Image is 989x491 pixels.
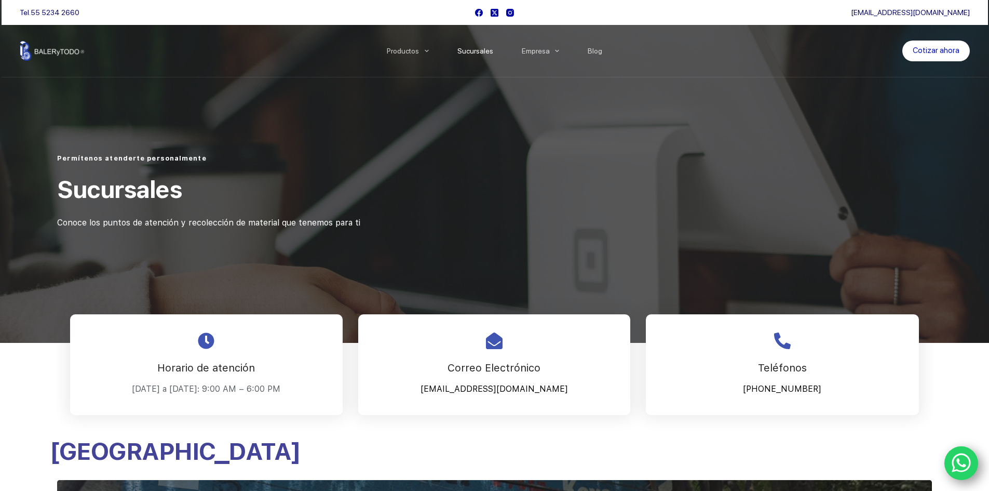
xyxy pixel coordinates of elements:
[49,437,301,466] span: [GEOGRAPHIC_DATA]
[372,25,617,77] nav: Menu Principal
[758,362,807,374] span: Teléfonos
[902,41,970,61] a: Cotizar ahora
[851,8,970,17] a: [EMAIL_ADDRESS][DOMAIN_NAME]
[475,9,483,17] a: Facebook
[506,9,514,17] a: Instagram
[57,175,182,204] span: Sucursales
[20,41,85,61] img: Balerytodo
[132,384,280,394] span: [DATE] a [DATE]: 9:00 AM – 6:00 PM
[448,362,540,374] span: Correo Electrónico
[944,446,979,481] a: WhatsApp
[157,362,255,374] span: Horario de atención
[31,8,79,17] a: 55 5234 2660
[20,8,79,17] span: Tel.
[371,381,617,397] p: [EMAIL_ADDRESS][DOMAIN_NAME]
[57,218,360,228] span: Conoce los puntos de atención y recolección de material que tenemos para ti
[659,381,906,397] p: [PHONE_NUMBER]
[57,154,206,162] span: Permítenos atenderte personalmente
[491,9,498,17] a: X (Twitter)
